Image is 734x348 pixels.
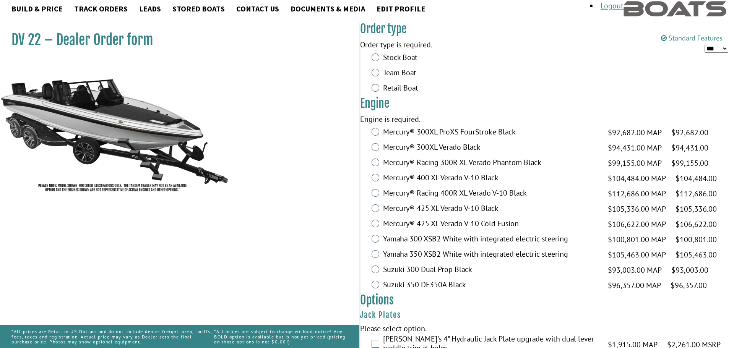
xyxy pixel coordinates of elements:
h3: Engine [360,96,734,110]
label: Yamaha 350 XSB2 White with integrated electric steering [383,249,598,261]
p: *All prices are subject to change without notice! Any BOLD option is available but is not yet pri... [214,325,348,348]
span: $93,003.00 MAP [608,264,662,276]
span: $104,484.00 MAP [608,173,666,184]
a: Track Orders [70,4,132,14]
span: $96,357.00 MAP [608,280,661,291]
span: $99,155.00 MAP [608,157,662,169]
span: $99,155.00 [671,157,708,169]
a: Documents & Media [287,4,369,14]
label: Team Boat [383,68,598,79]
label: Suzuki 350 DF350A Black [383,280,598,291]
span: $105,463.00 MAP [608,249,666,261]
label: Mercury® Racing 300R XL Verado Phantom Black [383,158,598,169]
h3: Order type [360,22,734,36]
label: Mercury® 300XL Verado Black [383,142,598,154]
span: $105,336.00 MAP [608,203,666,215]
a: Standard Features [661,34,723,42]
label: Mercury® 300XL ProXS FourStroke Black [383,127,598,138]
span: $100,801.00 [676,234,717,245]
div: Order type is required. [360,39,734,50]
label: Stock Boat [383,53,598,64]
a: Leads [135,4,165,14]
a: Stored Boats [169,4,229,14]
span: $94,431.00 MAP [608,142,662,154]
span: $106,622.00 MAP [608,219,666,230]
label: Mercury® 425 XL Verado V-10 Cold Fusion [383,219,598,230]
h1: DV 22 – Dealer Order form [11,31,340,49]
span: $92,682.00 [671,127,708,138]
span: $104,484.00 [676,173,717,184]
label: Mercury® Racing 400R XL Verado V-10 Black [383,188,598,199]
a: Build & Price [8,4,67,14]
span: $100,801.00 MAP [608,234,666,245]
span: $112,686.00 [676,188,717,199]
h3: Options [360,293,734,307]
label: Suzuki 300 Dual Prop Black [383,265,598,276]
div: Engine is required. [360,113,734,125]
h4: Jack Plates [360,310,734,320]
span: $105,336.00 [676,203,717,215]
div: Please select option. [360,323,734,334]
img: header-img-254127e0d71590253d4cf57f5b8b17b756bd278d0e62775bdf129cc0fd38fc60.png [624,1,726,16]
span: $92,682.00 MAP [608,127,662,138]
a: Logout [601,1,624,11]
span: $106,622.00 [676,219,717,230]
a: Contact Us [232,4,283,14]
span: $93,003.00 [671,264,708,276]
span: $105,463.00 [676,249,717,261]
span: $112,686.00 MAP [608,188,666,199]
span: $94,431.00 [671,142,708,154]
label: Mercury® 425 XL Verado V-10 Black [383,204,598,215]
label: Retail Boat [383,83,598,94]
label: Mercury® 400 XL Verado V-10 Black [383,173,598,184]
label: Yamaha 300 XSB2 White with integrated electric steering [383,234,598,245]
p: *All prices are Retail in US Dollars and do not include dealer freight, prep, tariffs, fees, taxe... [11,325,214,348]
span: $96,357.00 [671,280,707,291]
a: Edit Profile [373,4,429,14]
